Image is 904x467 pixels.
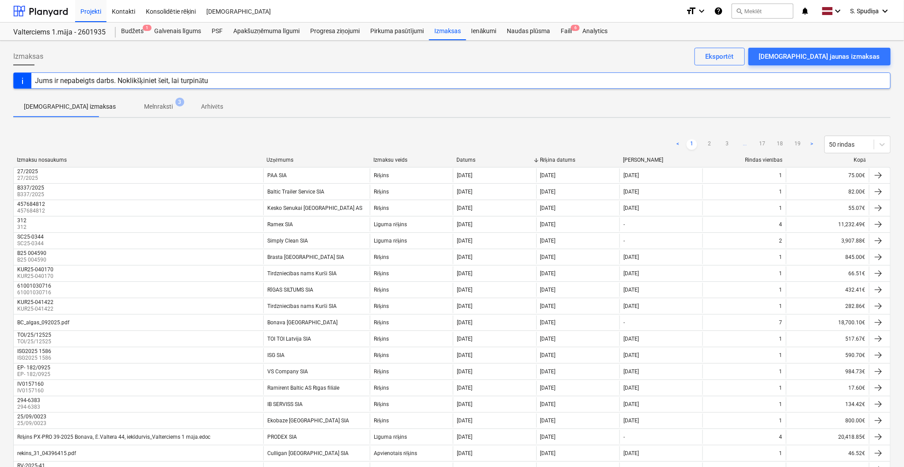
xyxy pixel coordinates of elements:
div: [DATE] [457,205,472,211]
p: Arhivēts [201,102,223,111]
div: 1 [779,336,782,342]
div: Datums [456,157,533,163]
div: Rēķins [374,368,389,375]
button: [DEMOGRAPHIC_DATA] jaunas izmaksas [748,48,891,65]
div: Rēķins [374,172,389,179]
div: [DATE] [540,352,556,358]
p: 61001030716 [17,289,53,296]
button: Meklēt [732,4,794,19]
div: Rindas vienības [706,157,783,163]
div: Valterciems 1.māja - 2601935 [13,28,105,37]
div: [DATE] [623,172,639,178]
a: PSF [206,23,228,40]
div: [DATE] [540,254,556,260]
p: EP- 182/0925 [17,371,52,378]
div: SC25-0344 [17,234,44,240]
div: [DATE] [457,418,472,424]
div: [DATE] [623,189,639,195]
div: Apvienotais rēķins [374,450,417,457]
div: Rēķins [374,303,389,310]
div: 1 [779,270,782,277]
div: 20,418.85€ [786,430,869,444]
div: 18,700.10€ [786,315,869,330]
div: [PERSON_NAME] [623,157,699,163]
div: [DATE] [623,205,639,211]
a: Progresa ziņojumi [305,23,365,40]
div: [DATE] [457,385,472,391]
div: Culligan [GEOGRAPHIC_DATA] SIA [267,450,349,456]
div: [DATE] [623,418,639,424]
div: 590.70€ [786,348,869,362]
div: 11,232.49€ [786,217,869,232]
div: [DATE] [457,434,472,440]
div: [DATE] [540,336,556,342]
div: [DATE] [457,368,472,375]
a: ... [740,139,750,150]
p: 312 [17,224,28,231]
div: [DEMOGRAPHIC_DATA] jaunas izmaksas [759,51,880,62]
div: Simply Clean SIA [267,238,308,244]
div: TOI/25/12525 [17,332,51,338]
div: Izmaksu veids [373,157,450,163]
div: [DATE] [540,368,556,375]
div: - [623,238,625,244]
a: Page 18 [775,139,786,150]
div: 1 [779,418,782,424]
div: [DATE] [457,450,472,456]
div: [DATE] [457,352,472,358]
div: Rēķins [374,418,389,424]
div: BC_algas_092025.pdf [17,319,69,326]
div: Brasta [GEOGRAPHIC_DATA] SIA [267,254,344,260]
a: Analytics [577,23,613,40]
a: Galvenais līgums [149,23,206,40]
div: Kesko Senukai [GEOGRAPHIC_DATA] AS [267,205,362,211]
div: - [623,221,625,228]
div: [DATE] [623,401,639,407]
iframe: Chat Widget [860,425,904,467]
div: 800.00€ [786,414,869,428]
div: 1 [779,352,782,358]
div: [DATE] [457,270,472,277]
div: Rēķins [374,205,389,212]
div: Rēķins [374,385,389,391]
div: 1 [779,287,782,293]
div: IB SERVISS SIA [267,401,303,407]
div: Rēķins [374,352,389,359]
a: Page 1 is your current page [687,139,697,150]
div: Baltic Trailer Service SIA [267,189,324,195]
div: Rēķina datums [540,157,616,163]
div: 82.00€ [786,185,869,199]
div: KUR25-040170 [17,266,53,273]
a: Page 17 [757,139,768,150]
div: 1 [779,254,782,260]
p: SC25-0344 [17,240,46,247]
div: rekins_31_04396415.pdf [17,450,76,456]
a: Previous page [672,139,683,150]
div: VS Company SIA [267,368,308,375]
div: 312 [17,217,27,224]
div: Pirkuma pasūtījumi [365,23,429,40]
div: 517.67€ [786,332,869,346]
div: Rēķins PX-PRO 39-2025 Bonava, Ē.Valtera 44, iekšdurvis_Valterciems 1 māja.edoc [17,434,211,440]
a: Apakšuzņēmuma līgumi [228,23,305,40]
div: 1 [779,368,782,375]
a: Budžets1 [116,23,149,40]
div: [DATE] [623,450,639,456]
p: IV0157160 [17,387,46,395]
div: [DATE] [540,238,556,244]
div: [DATE] [540,450,556,456]
div: [DATE] [623,385,639,391]
div: Uzņēmums [267,157,366,163]
div: 27/2025 [17,168,38,175]
div: 1 [779,303,782,309]
div: 4 [779,221,782,228]
div: Ramirent Baltic AS Rīgas filiāle [267,385,340,391]
div: 845.00€ [786,250,869,264]
a: Page 19 [793,139,803,150]
div: [DATE] [457,172,472,178]
div: [DATE] [540,434,556,440]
